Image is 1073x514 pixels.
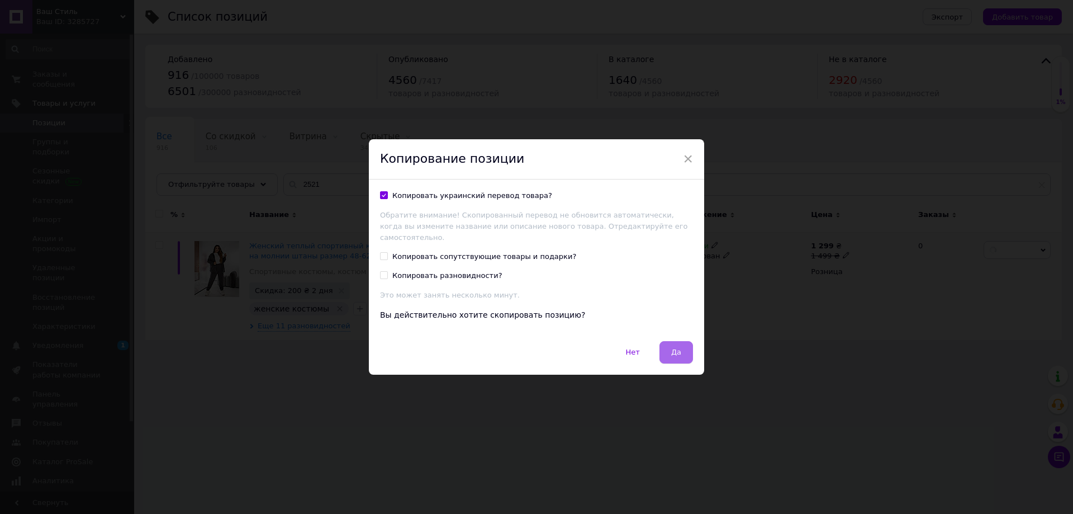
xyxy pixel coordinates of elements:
[392,252,576,262] div: Копировать сопутствующие товары и подарки?
[683,149,693,168] span: ×
[380,291,520,299] span: Это может занять несколько минут.
[392,271,502,281] div: Копировать разновидности?
[380,152,524,166] span: Копирование позиции
[380,310,693,321] div: Вы действительно хотите скопировать позицию?
[659,341,693,364] button: Да
[671,348,681,356] span: Да
[380,211,688,241] span: Обратите внимание! Скопированный перевод не обновится автоматически, когда вы измените название и...
[392,191,552,201] div: Копировать украинский перевод товара?
[626,348,640,356] span: Нет
[614,341,652,364] button: Нет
